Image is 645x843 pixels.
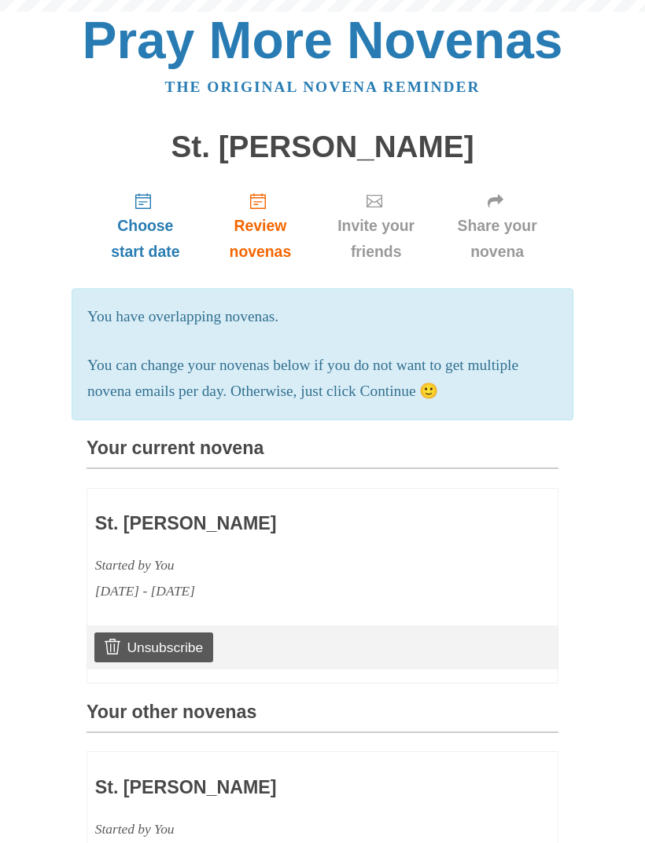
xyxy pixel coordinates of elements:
[87,353,558,405] p: You can change your novenas below if you do not want to get multiple novena emails per day. Other...
[332,213,420,265] span: Invite your friends
[102,213,189,265] span: Choose start date
[87,304,558,330] p: You have overlapping novenas.
[87,130,558,164] h1: St. [PERSON_NAME]
[220,213,300,265] span: Review novenas
[83,11,563,69] a: Pray More Novenas
[94,632,213,662] a: Unsubscribe
[87,438,558,469] h3: Your current novena
[451,213,543,265] span: Share your novena
[316,179,436,273] a: Invite your friends
[95,552,459,578] div: Started by You
[205,179,316,273] a: Review novenas
[165,79,481,95] a: The original novena reminder
[95,778,459,798] h3: St. [PERSON_NAME]
[95,578,459,604] div: [DATE] - [DATE]
[436,179,558,273] a: Share your novena
[95,514,459,534] h3: St. [PERSON_NAME]
[95,816,459,842] div: Started by You
[87,179,205,273] a: Choose start date
[87,702,558,733] h3: Your other novenas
